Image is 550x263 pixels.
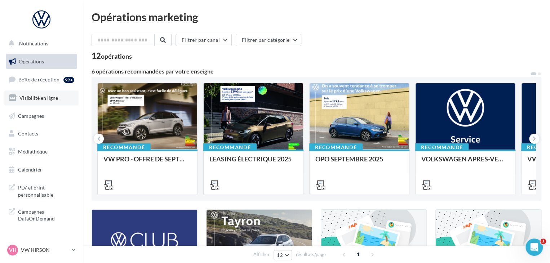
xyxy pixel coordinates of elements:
a: VH VW HIRSON [6,243,77,257]
div: Opérations marketing [92,12,541,22]
div: 12 [92,52,132,60]
span: 12 [277,252,283,258]
button: Notifications [4,36,76,51]
div: Recommandé [97,143,151,151]
span: Opérations [19,58,44,64]
a: Visibilité en ligne [4,90,79,106]
span: VH [9,246,17,254]
span: Afficher [253,251,270,258]
div: LEASING ÉLECTRIQUE 2025 [209,155,297,170]
div: 99+ [63,77,74,83]
div: 6 opérations recommandées par votre enseigne [92,68,530,74]
div: VW PRO - OFFRE DE SEPTEMBRE 25 [103,155,191,170]
a: Contacts [4,126,79,141]
button: Filtrer par catégorie [236,34,301,46]
p: VW HIRSON [21,246,69,254]
a: Opérations [4,54,79,69]
a: Calendrier [4,162,79,177]
span: 1 [352,249,364,260]
span: Campagnes DataOnDemand [18,207,74,222]
span: PLV et print personnalisable [18,183,74,198]
button: Filtrer par canal [176,34,232,46]
button: 12 [274,250,292,260]
a: Médiathèque [4,144,79,159]
span: Calendrier [18,166,42,173]
div: Recommandé [309,143,363,151]
span: Campagnes [18,112,44,119]
span: 1 [540,239,546,244]
span: Boîte de réception [18,76,59,83]
div: OPO SEPTEMBRE 2025 [315,155,403,170]
div: Recommandé [415,143,469,151]
span: Médiathèque [18,148,48,155]
span: Notifications [19,40,48,46]
a: Campagnes DataOnDemand [4,204,79,225]
a: Campagnes [4,108,79,124]
span: résultats/page [296,251,326,258]
div: opérations [101,53,132,59]
span: Visibilité en ligne [19,95,58,101]
div: Recommandé [203,143,257,151]
a: PLV et print personnalisable [4,180,79,201]
div: VOLKSWAGEN APRES-VENTE [421,155,509,170]
span: Contacts [18,130,38,137]
iframe: Intercom live chat [525,239,543,256]
a: Boîte de réception99+ [4,72,79,87]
